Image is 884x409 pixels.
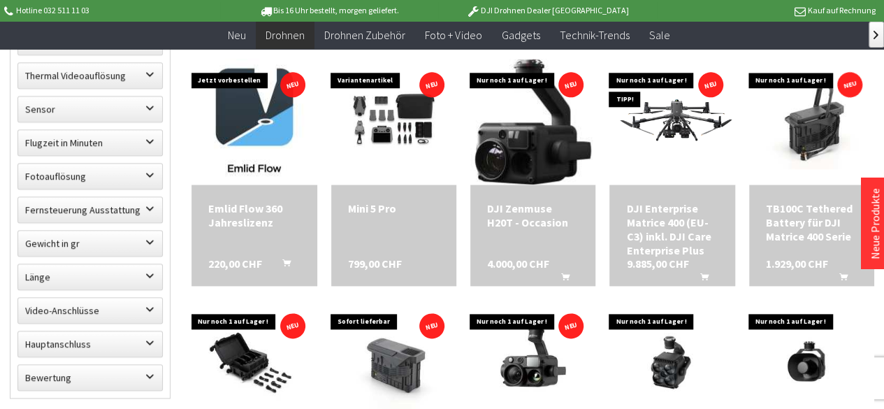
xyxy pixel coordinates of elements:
span: Drohnen [266,28,305,42]
a: Gadgets [491,21,549,50]
img: DJI Enterprise Matrice 400 (EU-C3) inkl. DJI Care Enterprise Plus [609,86,734,157]
a: Neue Produkte [868,188,882,259]
button: In den Warenkorb [683,271,717,289]
a: DJI Zenmuse H20T - Occasion 4.000,00 CHF In den Warenkorb [487,201,579,229]
p: Bis 16 Uhr bestellt, morgen geliefert. [220,2,438,19]
label: Video-Anschlüsse [18,298,162,323]
label: Hauptanschluss [18,331,162,357]
button: In den Warenkorb [544,271,577,289]
img: Mini 5 Pro [331,80,456,164]
button: In den Warenkorb [823,271,856,289]
span: 799,00 CHF [348,257,402,271]
div: DJI Zenmuse H20T - Occasion [487,201,579,229]
label: Flugzeit in Minuten [18,130,162,155]
a: Neu [218,21,256,50]
a: Sale [639,21,679,50]
a: Emlid Flow 360 Jahreslizenz 220,00 CHF In den Warenkorb [208,201,300,229]
span: Gadgets [501,28,539,42]
a: Foto + Video [415,21,491,50]
span:  [874,31,878,39]
span: Foto + Video [425,28,481,42]
label: Bewertung [18,365,162,390]
label: Fotoauflösung [18,164,162,189]
p: DJI Drohnen Dealer [GEOGRAPHIC_DATA] [438,2,656,19]
span: Technik-Trends [559,28,629,42]
span: 1.929,00 CHF [766,257,828,271]
div: Emlid Flow 360 Jahreslizenz [208,201,300,229]
a: Drohnen [256,21,314,50]
img: Emlid Flow 360 Jahreslizenz [191,59,317,184]
a: Technik-Trends [549,21,639,50]
a: Drohnen Zubehör [314,21,415,50]
span: Neu [228,28,246,42]
span: 4.000,00 CHF [487,257,549,271]
label: Fernsteuerung Ausstattung [18,197,162,222]
img: DJI Zenmuse H20T - Occasion [470,59,595,184]
label: Gewicht in gr [18,231,162,256]
div: Mini 5 Pro [348,201,440,215]
span: 9.885,00 CHF [626,257,688,271]
a: DJI Enterprise Matrice 400 (EU-C3) inkl. DJI Care Enterprise Plus 9.885,00 CHF In den Warenkorb [626,201,718,257]
div: TB100C Tethered Battery für DJI Matrice 400 Serie [766,201,857,243]
label: Thermal Videoauflösung [18,63,162,88]
p: Kauf auf Rechnung [657,2,875,19]
p: Hotline 032 511 11 03 [1,2,219,19]
span: Sale [648,28,669,42]
span: 220,00 CHF [208,257,262,271]
label: Sensor [18,96,162,122]
img: TB100C Tethered Battery für DJI Matrice 400 Serie [749,74,874,169]
button: In den Warenkorb [266,257,299,275]
a: Mini 5 Pro 799,00 CHF [348,201,440,215]
div: DJI Enterprise Matrice 400 (EU-C3) inkl. DJI Care Enterprise Plus [626,201,718,257]
span: Drohnen Zubehör [324,28,405,42]
label: Länge [18,264,162,289]
a: TB100C Tethered Battery für DJI Matrice 400 Serie 1.929,00 CHF In den Warenkorb [766,201,857,243]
